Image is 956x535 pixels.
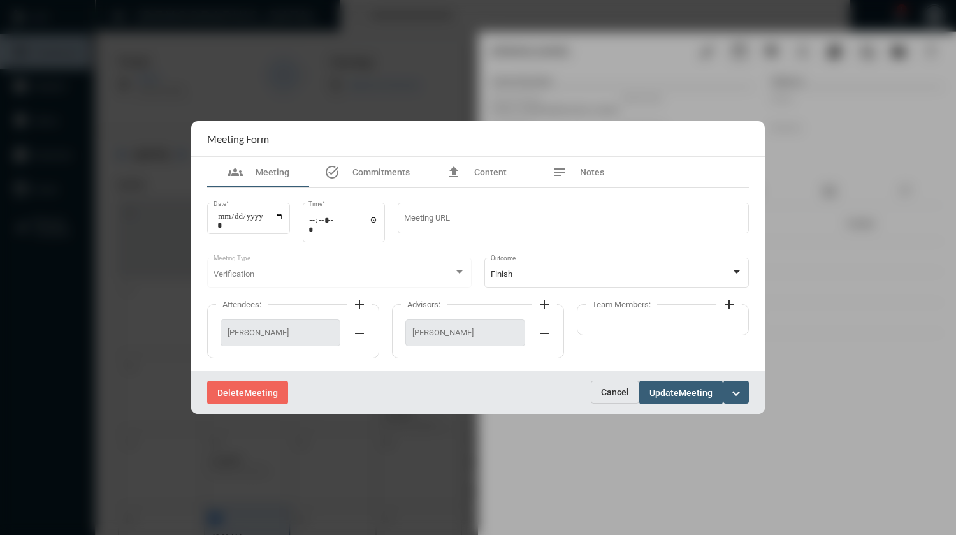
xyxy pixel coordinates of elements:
[446,165,461,180] mat-icon: file_upload
[639,381,723,404] button: UpdateMeeting
[649,388,679,398] span: Update
[256,167,289,177] span: Meeting
[228,328,333,337] span: [PERSON_NAME]
[412,328,518,337] span: [PERSON_NAME]
[601,387,629,397] span: Cancel
[352,297,367,312] mat-icon: add
[491,269,512,279] span: Finish
[216,300,268,309] label: Attendees:
[244,388,278,398] span: Meeting
[721,297,737,312] mat-icon: add
[591,381,639,404] button: Cancel
[474,167,507,177] span: Content
[207,133,269,145] h2: Meeting Form
[207,381,288,404] button: DeleteMeeting
[214,269,254,279] span: Verification
[537,297,552,312] mat-icon: add
[580,167,604,177] span: Notes
[228,165,243,180] mat-icon: groups
[352,167,410,177] span: Commitments
[217,388,244,398] span: Delete
[401,300,447,309] label: Advisors:
[679,388,713,398] span: Meeting
[586,300,657,309] label: Team Members:
[324,165,340,180] mat-icon: task_alt
[537,326,552,341] mat-icon: remove
[728,386,744,401] mat-icon: expand_more
[352,326,367,341] mat-icon: remove
[552,165,567,180] mat-icon: notes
